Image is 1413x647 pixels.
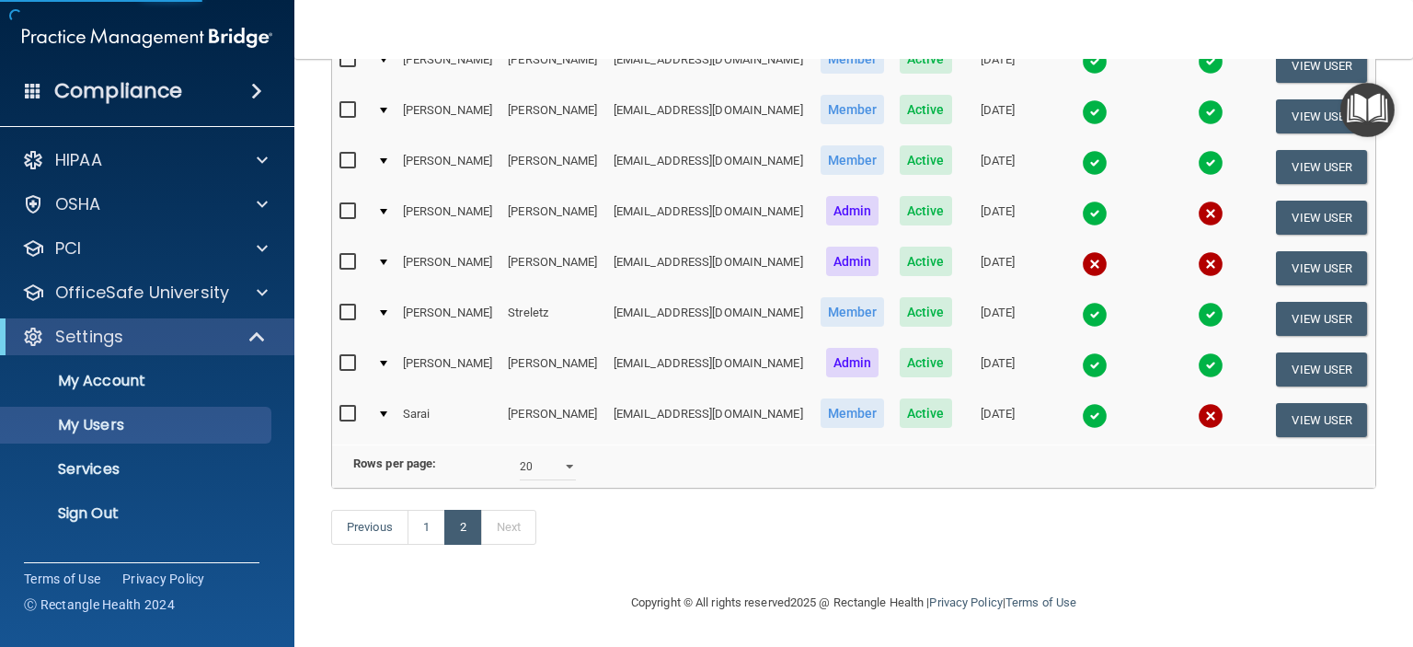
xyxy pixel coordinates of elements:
button: View User [1276,251,1367,285]
img: tick.e7d51cea.svg [1082,201,1108,226]
a: Privacy Policy [929,595,1002,609]
img: tick.e7d51cea.svg [1082,352,1108,378]
td: [DATE] [959,142,1036,192]
a: Next [481,510,536,545]
a: 1 [408,510,445,545]
b: Rows per page: [353,456,436,470]
span: Member [821,297,885,327]
img: tick.e7d51cea.svg [1198,150,1223,176]
img: cross.ca9f0e7f.svg [1198,251,1223,277]
button: View User [1276,403,1367,437]
td: [PERSON_NAME] [500,142,606,192]
h4: Compliance [54,78,182,104]
td: [EMAIL_ADDRESS][DOMAIN_NAME] [606,395,812,445]
td: [EMAIL_ADDRESS][DOMAIN_NAME] [606,142,812,192]
img: cross.ca9f0e7f.svg [1082,251,1108,277]
td: [EMAIL_ADDRESS][DOMAIN_NAME] [606,243,812,294]
td: [DATE] [959,395,1036,445]
span: Ⓒ Rectangle Health 2024 [24,595,175,614]
td: [PERSON_NAME] [500,344,606,395]
img: tick.e7d51cea.svg [1198,352,1223,378]
img: tick.e7d51cea.svg [1082,302,1108,328]
td: [PERSON_NAME] [500,192,606,243]
a: HIPAA [22,149,268,171]
td: [PERSON_NAME] [396,294,501,344]
img: tick.e7d51cea.svg [1198,49,1223,75]
td: [DATE] [959,91,1036,142]
p: HIPAA [55,149,102,171]
p: OfficeSafe University [55,282,229,304]
span: Admin [826,196,879,225]
img: tick.e7d51cea.svg [1082,49,1108,75]
p: My Account [12,372,263,390]
td: Sarai [396,395,501,445]
td: [EMAIL_ADDRESS][DOMAIN_NAME] [606,344,812,395]
img: tick.e7d51cea.svg [1198,99,1223,125]
td: [DATE] [959,40,1036,91]
img: tick.e7d51cea.svg [1082,403,1108,429]
a: Terms of Use [1005,595,1076,609]
td: [DATE] [959,344,1036,395]
span: Active [900,196,952,225]
p: Sign Out [12,504,263,523]
a: Previous [331,510,408,545]
span: Member [821,44,885,74]
img: cross.ca9f0e7f.svg [1198,201,1223,226]
td: [PERSON_NAME] [396,91,501,142]
p: OSHA [55,193,101,215]
span: Admin [826,247,879,276]
span: Active [900,348,952,377]
td: [EMAIL_ADDRESS][DOMAIN_NAME] [606,40,812,91]
td: [PERSON_NAME] [500,40,606,91]
div: Copyright © All rights reserved 2025 @ Rectangle Health | | [518,573,1189,632]
td: Streletz [500,294,606,344]
p: PCI [55,237,81,260]
button: View User [1276,302,1367,336]
button: View User [1276,352,1367,387]
img: PMB logo [22,19,272,56]
span: Active [900,145,952,175]
span: Active [900,95,952,124]
td: [DATE] [959,294,1036,344]
button: View User [1276,201,1367,235]
td: [PERSON_NAME] [396,192,501,243]
a: OSHA [22,193,268,215]
td: [DATE] [959,243,1036,294]
button: View User [1276,49,1367,83]
p: My Users [12,416,263,434]
button: View User [1276,150,1367,184]
img: cross.ca9f0e7f.svg [1198,403,1223,429]
span: Member [821,399,885,428]
td: [DATE] [959,192,1036,243]
a: Terms of Use [24,570,100,588]
td: [PERSON_NAME] [500,395,606,445]
img: tick.e7d51cea.svg [1082,150,1108,176]
a: Settings [22,326,267,348]
td: [PERSON_NAME] [396,142,501,192]
td: [PERSON_NAME] [500,243,606,294]
img: tick.e7d51cea.svg [1198,302,1223,328]
button: Open Resource Center [1340,83,1395,137]
a: Privacy Policy [122,570,205,588]
td: [PERSON_NAME] [396,344,501,395]
td: [PERSON_NAME] [396,40,501,91]
td: [EMAIL_ADDRESS][DOMAIN_NAME] [606,192,812,243]
span: Member [821,95,885,124]
td: [EMAIL_ADDRESS][DOMAIN_NAME] [606,294,812,344]
span: Member [821,145,885,175]
span: Admin [826,348,879,377]
td: [EMAIL_ADDRESS][DOMAIN_NAME] [606,91,812,142]
a: 2 [444,510,482,545]
span: Active [900,247,952,276]
img: tick.e7d51cea.svg [1082,99,1108,125]
button: View User [1276,99,1367,133]
span: Active [900,399,952,428]
span: Active [900,44,952,74]
span: Active [900,297,952,327]
td: [PERSON_NAME] [500,91,606,142]
td: [PERSON_NAME] [396,243,501,294]
p: Settings [55,326,123,348]
a: PCI [22,237,268,260]
a: OfficeSafe University [22,282,268,304]
p: Services [12,460,263,479]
